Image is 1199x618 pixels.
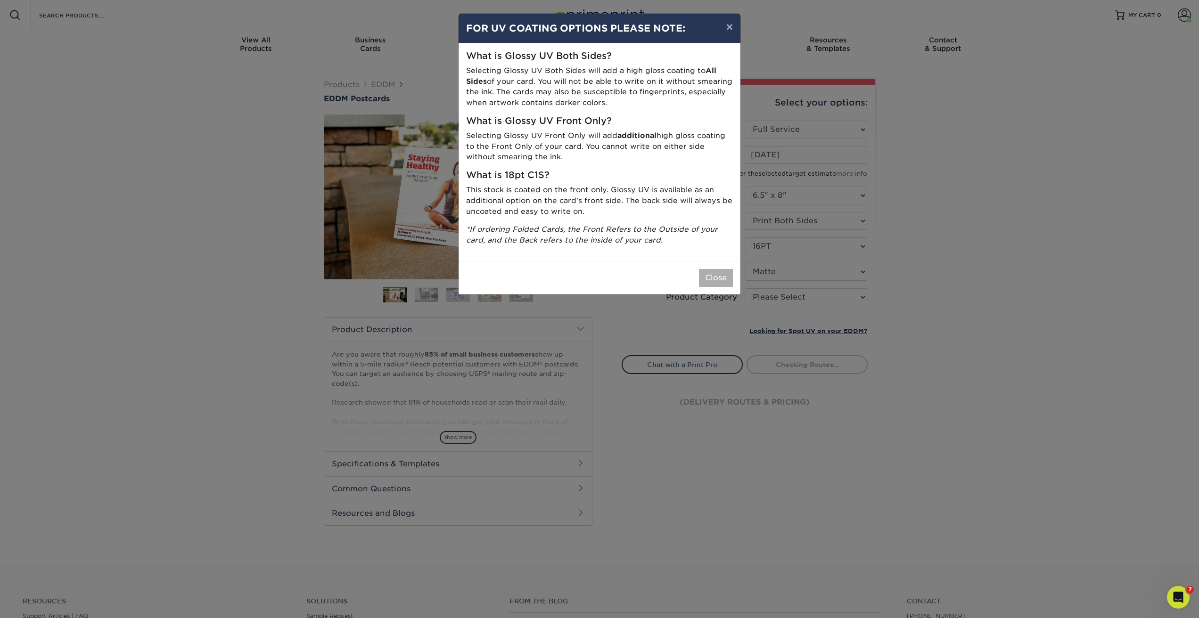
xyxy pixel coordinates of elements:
[1167,586,1190,609] iframe: Intercom live chat
[466,116,733,127] h5: What is Glossy UV Front Only?
[719,14,740,40] button: ×
[617,131,657,140] strong: additional
[466,185,733,217] p: This stock is coated on the front only. Glossy UV is available as an additional option on the car...
[466,225,718,244] i: *If ordering Folded Cards, the Front Refers to the Outside of your card, and the Back refers to t...
[466,51,733,62] h5: What is Glossy UV Both Sides?
[466,65,733,108] p: Selecting Glossy UV Both Sides will add a high gloss coating to of your card. You will not be abl...
[466,66,716,86] strong: All Sides
[466,21,733,35] h4: FOR UV COATING OPTIONS PLEASE NOTE:
[466,170,733,181] h5: What is 18pt C1S?
[699,269,733,287] button: Close
[466,130,733,163] p: Selecting Glossy UV Front Only will add high gloss coating to the Front Only of your card. You ca...
[1186,586,1194,594] span: 7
